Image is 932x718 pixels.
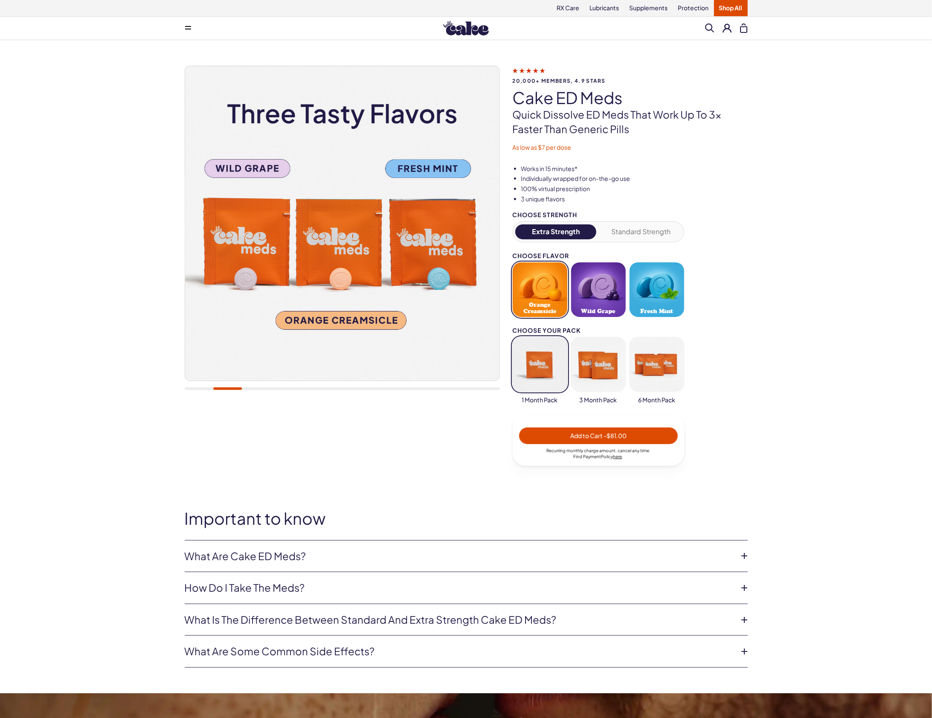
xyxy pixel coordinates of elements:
p: As low as $7 per dose [513,143,748,152]
img: Cake ED Meds [185,66,499,381]
button: Standard Strength [600,224,682,239]
span: Find Payment [573,454,601,459]
span: Fresh Mint [641,308,673,314]
span: Add to Cart [570,432,627,439]
li: Individually wrapped for on-the-go use [521,174,748,183]
div: Recurring monthly charge amount , cancel any time. Policy . [519,448,678,459]
img: Cake ED Meds [499,66,813,381]
p: Quick dissolve ED Meds that work up to 3x faster than generic pills [513,108,748,136]
li: 100% virtual prescription [521,185,748,193]
a: here [613,454,622,459]
span: 1 Month Pack [522,396,558,404]
span: 20,000+ members, 4.9 stars [513,78,748,84]
div: Choose Flavor [513,253,684,259]
a: How do I take the meds? [185,581,734,595]
a: What are Cake ED Meds? [185,549,734,564]
a: What are some common side effects? [185,644,734,659]
span: Orange Creamsicle [515,302,565,314]
button: Add to Cart -$81.00 [519,427,678,444]
button: Extra Strength [515,224,597,239]
div: Choose Strength [513,212,684,218]
span: 3 Month Pack [580,396,617,404]
span: - $81.00 [604,432,627,439]
span: 6 Month Pack [638,396,675,404]
span: Wild Grape [581,308,616,314]
a: What is the difference between Standard and Extra Strength Cake ED meds? [185,613,734,627]
h2: Important to know [185,509,748,527]
li: Works in 15 minutes* [521,165,748,173]
a: 20,000+ members, 4.9 stars [513,67,748,84]
img: Hello Cake [443,21,489,35]
li: 3 unique flavors [521,195,748,203]
div: Choose your pack [513,327,684,334]
h1: Cake ED Meds [513,89,748,107]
